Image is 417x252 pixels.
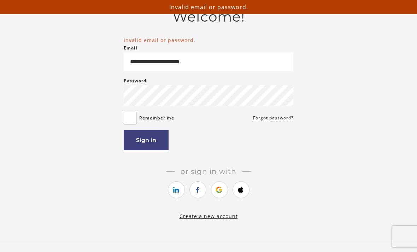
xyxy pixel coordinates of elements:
[180,213,238,219] a: Create a new account
[124,130,169,150] button: Sign in
[124,8,293,25] h2: Welcome!
[124,36,293,44] li: Invalid email or password.
[124,44,137,52] label: Email
[124,77,147,85] label: Password
[211,181,228,198] a: https://courses.thinkific.com/users/auth/google?ss%5Breferral%5D=&ss%5Buser_return_to%5D=&ss%5Bvi...
[175,167,242,176] span: Or sign in with
[189,181,206,198] a: https://courses.thinkific.com/users/auth/facebook?ss%5Breferral%5D=&ss%5Buser_return_to%5D=&ss%5B...
[253,114,293,122] a: Forgot password?
[3,3,414,11] p: Invalid email or password.
[139,114,174,122] label: Remember me
[233,181,249,198] a: https://courses.thinkific.com/users/auth/apple?ss%5Breferral%5D=&ss%5Buser_return_to%5D=&ss%5Bvis...
[168,181,185,198] a: https://courses.thinkific.com/users/auth/linkedin?ss%5Breferral%5D=&ss%5Buser_return_to%5D=&ss%5B...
